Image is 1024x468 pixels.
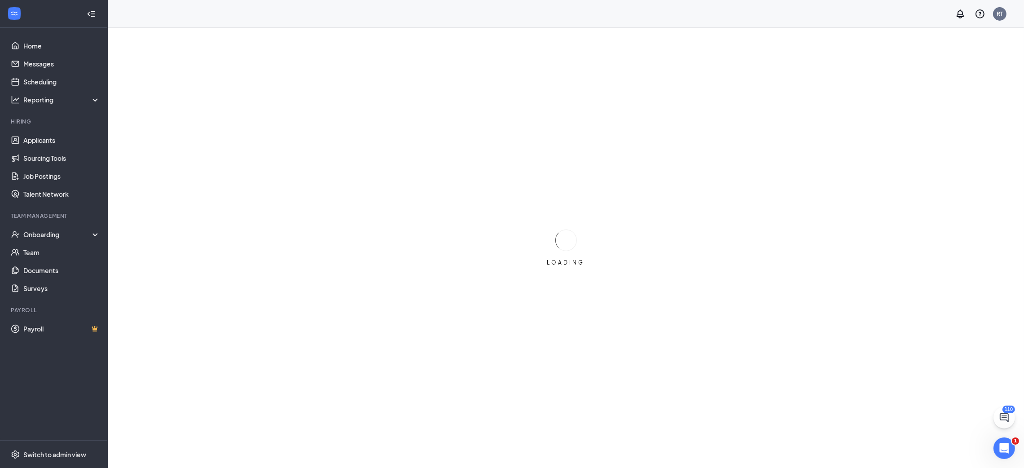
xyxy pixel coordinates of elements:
[10,9,19,18] svg: WorkstreamLogo
[955,9,966,19] svg: Notifications
[11,95,20,104] svg: Analysis
[23,450,86,459] div: Switch to admin view
[999,412,1010,423] svg: ChatActive
[544,259,589,266] div: LOADING
[23,149,100,167] a: Sourcing Tools
[1002,406,1015,413] div: 110
[23,320,100,338] a: PayrollCrown
[997,10,1003,18] div: RT
[11,450,20,459] svg: Settings
[1012,437,1019,445] span: 1
[23,279,100,297] a: Surveys
[23,95,101,104] div: Reporting
[23,131,100,149] a: Applicants
[993,407,1015,428] button: ChatActive
[23,185,100,203] a: Talent Network
[11,212,98,220] div: Team Management
[23,167,100,185] a: Job Postings
[23,243,100,261] a: Team
[87,9,96,18] svg: Collapse
[11,306,98,314] div: Payroll
[23,55,100,73] a: Messages
[993,437,1015,459] iframe: Intercom live chat
[23,73,100,91] a: Scheduling
[23,37,100,55] a: Home
[11,118,98,125] div: Hiring
[23,261,100,279] a: Documents
[11,230,20,239] svg: UserCheck
[975,9,985,19] svg: QuestionInfo
[23,230,92,239] div: Onboarding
